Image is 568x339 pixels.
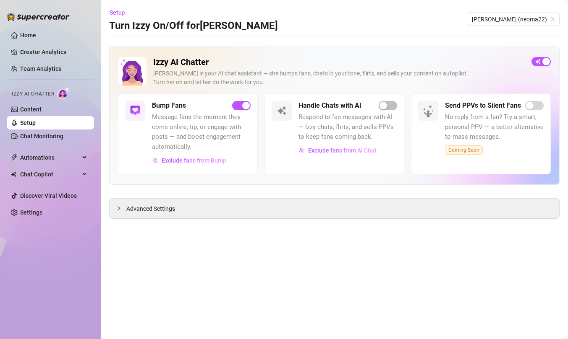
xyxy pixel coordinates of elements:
[20,65,61,72] a: Team Analytics
[20,133,63,140] a: Chat Monitoring
[20,209,42,216] a: Settings
[118,57,147,85] img: Izzy AI Chatter
[298,101,361,111] h5: Handle Chats with AI
[126,204,175,213] span: Advanced Settings
[7,13,70,21] img: logo-BBDzfeDw.svg
[20,106,42,113] a: Content
[20,192,77,199] a: Discover Viral Videos
[153,57,525,67] h2: Izzy AI Chatter
[539,311,560,331] iframe: Intercom live chat
[445,145,483,155] span: Coming Soon
[130,106,140,116] img: svg%3e
[445,101,521,111] h5: Send PPVs to Silent Fans
[109,6,132,19] button: Setup
[308,147,377,154] span: Exclude fans from AI Chat
[550,17,555,22] span: team
[153,69,525,87] div: [PERSON_NAME] is your AI chat assistant — she bumps fans, chats in your tone, flirts, and sells y...
[110,9,125,16] span: Setup
[12,90,54,98] span: Izzy AI Chatter
[152,158,158,163] img: svg%3e
[20,168,80,181] span: Chat Copilot
[20,45,87,59] a: Creator Analytics
[11,171,16,177] img: Chat Copilot
[20,119,36,126] a: Setup
[152,154,227,167] button: Exclude fans from Bump
[116,206,121,211] span: collapsed
[277,106,287,116] img: svg%3e
[116,204,126,213] div: collapsed
[298,144,377,157] button: Exclude fans from AI Chat
[152,101,186,111] h5: Bump Fans
[58,87,71,99] img: AI Chatter
[472,13,555,26] span: Neoma (neoma22)
[152,112,251,152] span: Message fans the moment they come online, tip, or engage with posts — and boost engagement automa...
[11,154,18,161] span: thunderbolt
[423,105,436,119] img: silent-fans-ppv-o-N6Mmdf.svg
[299,148,305,153] img: svg%3e
[298,112,397,142] span: Respond to fan messages with AI — Izzy chats, flirts, and sells PPVs to keep fans coming back.
[20,151,80,164] span: Automations
[20,32,36,39] a: Home
[445,112,544,142] span: No reply from a fan? Try a smart, personal PPV — a better alternative to mass messages.
[162,157,226,164] span: Exclude fans from Bump
[109,19,278,33] h3: Turn Izzy On/Off for [PERSON_NAME]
